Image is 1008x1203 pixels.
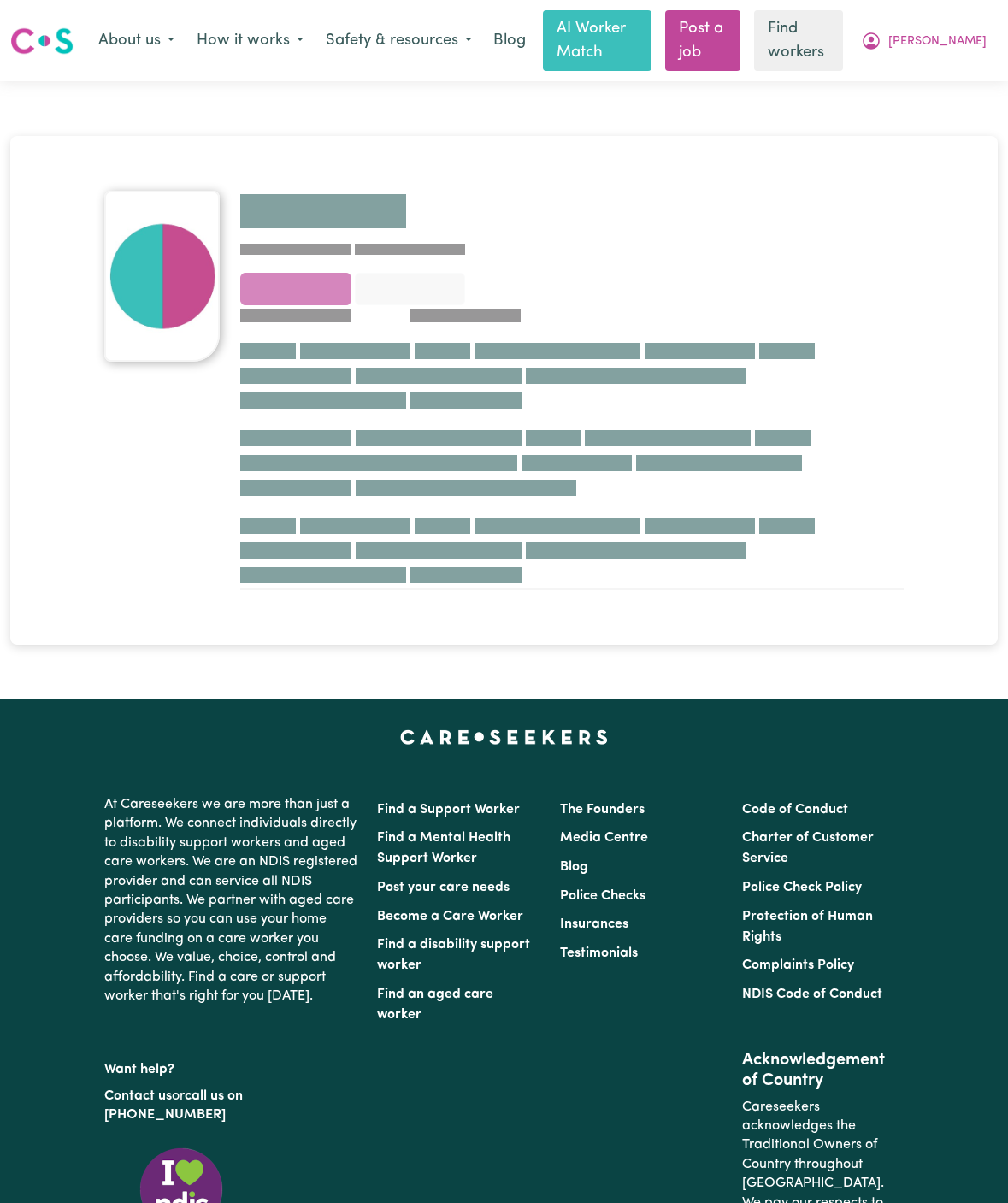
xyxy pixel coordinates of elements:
[315,23,483,59] button: Safety & resources
[754,10,843,71] a: Find workers
[742,958,854,972] a: Complaints Policy
[560,860,588,874] a: Blog
[742,910,873,944] a: Protection of Human Rights
[104,1080,357,1132] p: or
[377,988,493,1022] a: Find an aged care worker
[742,881,862,894] a: Police Check Policy
[104,788,357,1012] p: At Careseekers we are more than just a platform. We connect individuals directly to disability su...
[87,23,186,59] button: About us
[483,22,536,60] a: Blog
[543,10,651,71] a: AI Worker Match
[850,23,998,59] button: My Account
[665,10,740,71] a: Post a job
[560,889,645,903] a: Police Checks
[560,946,638,960] a: Testimonials
[104,1089,172,1103] a: Contact us
[104,1053,357,1079] p: Want help?
[377,831,510,865] a: Find a Mental Health Support Worker
[560,917,628,931] a: Insurances
[560,803,645,817] a: The Founders
[742,1050,904,1091] h2: Acknowledgement of Country
[377,803,520,817] a: Find a Support Worker
[10,26,74,56] img: Careseekers logo
[186,23,315,59] button: How it works
[10,21,74,61] a: Careseekers logo
[377,938,530,972] a: Find a disability support worker
[742,803,848,817] a: Code of Conduct
[888,32,987,51] span: [PERSON_NAME]
[377,910,523,923] a: Become a Care Worker
[742,988,882,1001] a: NDIS Code of Conduct
[742,831,874,865] a: Charter of Customer Service
[377,881,510,894] a: Post your care needs
[560,831,648,845] a: Media Centre
[400,730,608,744] a: Careseekers home page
